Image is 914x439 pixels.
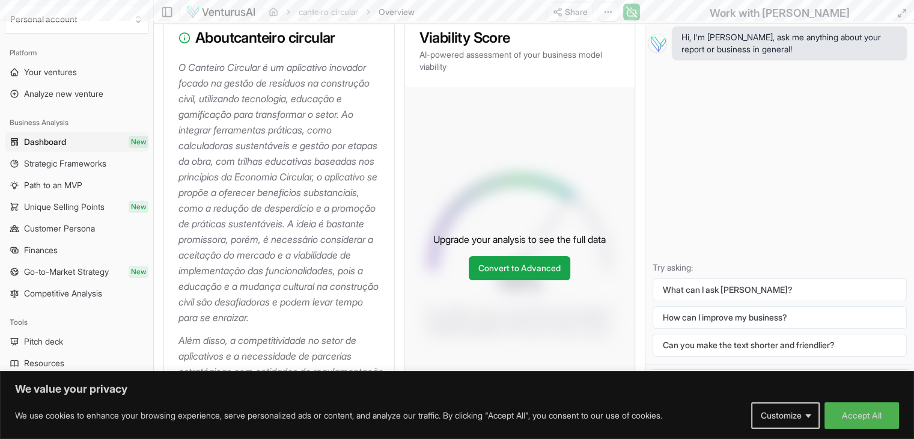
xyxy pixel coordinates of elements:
p: O Canteiro Circular é um aplicativo inovador focado na gestão de resíduos na construção civil, ut... [178,60,385,325]
h3: About canteiro circular [178,31,380,45]
button: Accept All [824,402,899,429]
p: Try asking: [653,262,907,274]
p: AI-powered assessment of your business model viability [419,49,621,73]
button: How can I improve my business? [653,306,907,329]
p: We value your privacy [15,382,899,396]
button: Can you make the text shorter and friendlier? [653,334,907,357]
span: Analyze new venture [24,88,103,100]
button: Customize [751,402,820,429]
span: Your ventures [24,66,77,78]
span: Pitch deck [24,336,63,348]
a: Finances [5,241,148,260]
span: Go-to-Market Strategy [24,266,109,278]
div: Platform [5,43,148,63]
span: Resources [24,357,64,369]
a: Resources [5,354,148,373]
p: We use cookies to enhance your browsing experience, serve personalized ads or content, and analyz... [15,408,662,423]
a: Your ventures [5,63,148,82]
p: Além disso, a competitividade no setor de aplicativos e a necessidade de parcerias estratégicas c... [178,333,385,411]
span: Path to an MVP [24,179,82,191]
a: Path to an MVP [5,176,148,195]
a: Strategic Frameworks [5,154,148,173]
h3: Viability Score [419,31,621,45]
button: What can I ask [PERSON_NAME]? [653,278,907,301]
img: Vera [648,34,667,53]
span: Unique Selling Points [24,201,105,213]
span: New [129,136,148,148]
a: Customer Persona [5,219,148,238]
span: Strategic Frameworks [24,158,106,170]
div: Tools [5,313,148,332]
span: New [129,201,148,213]
a: DashboardNew [5,132,148,152]
span: New [129,266,148,278]
span: Hi, I'm [PERSON_NAME], ask me anything about your report or business in general! [681,31,897,55]
a: Analyze new venture [5,84,148,103]
a: Convert to Advanced [469,256,570,280]
span: Customer Persona [24,223,95,235]
a: Competitive Analysis [5,284,148,303]
span: Dashboard [24,136,66,148]
div: Business Analysis [5,113,148,132]
a: Go-to-Market StrategyNew [5,262,148,281]
span: Finances [24,244,58,256]
span: Competitive Analysis [24,287,102,299]
a: Unique Selling PointsNew [5,197,148,216]
p: Upgrade your analysis to see the full data [433,232,606,247]
a: Pitch deck [5,332,148,351]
